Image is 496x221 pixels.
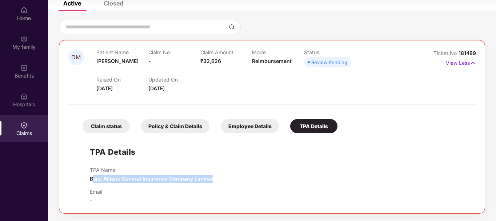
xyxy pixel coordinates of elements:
[90,197,92,204] span: -
[200,49,252,55] p: Claim Amount
[311,59,347,66] div: Review Pending
[221,119,279,133] div: Employee Details
[304,49,356,55] p: Status
[229,24,235,30] img: svg+xml;base64,PHN2ZyBpZD0iU2VhcmNoLTMyeDMyIiB4bWxucz0iaHR0cDovL3d3dy53My5vcmcvMjAwMC9zdmciIHdpZH...
[200,58,221,64] span: ₹32,626
[290,119,337,133] div: TPA Details
[20,7,28,14] img: svg+xml;base64,PHN2ZyBpZD0iSG9tZSIgeG1sbnM9Imh0dHA6Ly93d3cudzMub3JnLzIwMDAvc3ZnIiB3aWR0aD0iMjAiIG...
[90,175,213,182] span: Bajaj Allianz General Insurance Company Limited
[252,49,304,55] p: Mode
[20,64,28,71] img: svg+xml;base64,PHN2ZyBpZD0iQmVuZWZpdHMiIHhtbG5zPSJodHRwOi8vd3d3LnczLm9yZy8yMDAwL3N2ZyIgd2lkdGg9Ij...
[252,58,292,64] span: Reimbursement
[96,49,148,55] p: Patient Name
[470,59,476,67] img: svg+xml;base64,PHN2ZyB4bWxucz0iaHR0cDovL3d3dy53My5vcmcvMjAwMC9zdmciIHdpZHRoPSIxNyIgaGVpZ2h0PSIxNy...
[83,119,130,133] div: Claim status
[20,35,28,43] img: svg+xml;base64,PHN2ZyB3aWR0aD0iMjAiIGhlaWdodD0iMjAiIHZpZXdCb3g9IjAgMCAyMCAyMCIgZmlsbD0ibm9uZSIgeG...
[20,93,28,100] img: svg+xml;base64,PHN2ZyBpZD0iSG9zcGl0YWxzIiB4bWxucz0iaHR0cDovL3d3dy53My5vcmcvMjAwMC9zdmciIHdpZHRoPS...
[459,50,476,56] span: 181489
[20,122,28,129] img: svg+xml;base64,PHN2ZyBpZD0iQ2xhaW0iIHhtbG5zPSJodHRwOi8vd3d3LnczLm9yZy8yMDAwL3N2ZyIgd2lkdGg9IjIwIi...
[90,167,213,173] p: TPA Name
[148,76,200,83] p: Updated On
[71,54,81,60] span: DM
[90,146,136,158] h1: TPA Details
[148,58,151,64] span: -
[148,49,200,55] p: Claim No
[90,189,102,195] p: Email
[433,50,459,56] span: Ticket No
[96,85,113,91] span: [DATE]
[141,119,209,133] div: Policy & Claim Details
[446,57,476,67] p: View Less
[96,58,139,64] span: [PERSON_NAME]
[96,76,148,83] p: Raised On
[148,85,165,91] span: [DATE]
